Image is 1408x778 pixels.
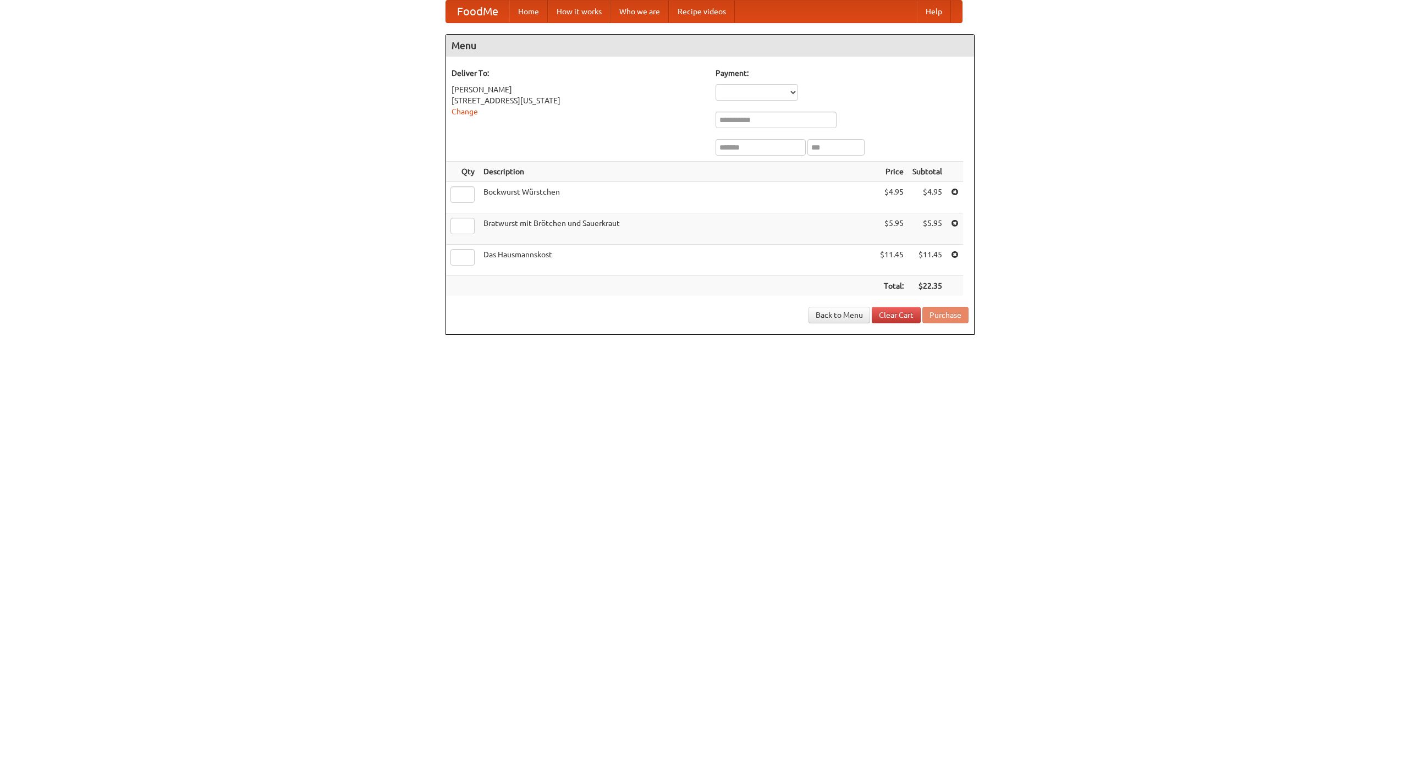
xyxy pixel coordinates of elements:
[908,276,947,296] th: $22.35
[876,276,908,296] th: Total:
[446,1,509,23] a: FoodMe
[876,213,908,245] td: $5.95
[446,35,974,57] h4: Menu
[809,307,870,323] a: Back to Menu
[872,307,921,323] a: Clear Cart
[548,1,610,23] a: How it works
[446,162,479,182] th: Qty
[479,245,876,276] td: Das Hausmannskost
[876,182,908,213] td: $4.95
[908,245,947,276] td: $11.45
[908,213,947,245] td: $5.95
[908,162,947,182] th: Subtotal
[452,107,478,116] a: Change
[452,68,705,79] h5: Deliver To:
[922,307,969,323] button: Purchase
[716,68,969,79] h5: Payment:
[917,1,951,23] a: Help
[479,213,876,245] td: Bratwurst mit Brötchen und Sauerkraut
[509,1,548,23] a: Home
[479,162,876,182] th: Description
[876,245,908,276] td: $11.45
[669,1,735,23] a: Recipe videos
[908,182,947,213] td: $4.95
[452,84,705,95] div: [PERSON_NAME]
[610,1,669,23] a: Who we are
[452,95,705,106] div: [STREET_ADDRESS][US_STATE]
[876,162,908,182] th: Price
[479,182,876,213] td: Bockwurst Würstchen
